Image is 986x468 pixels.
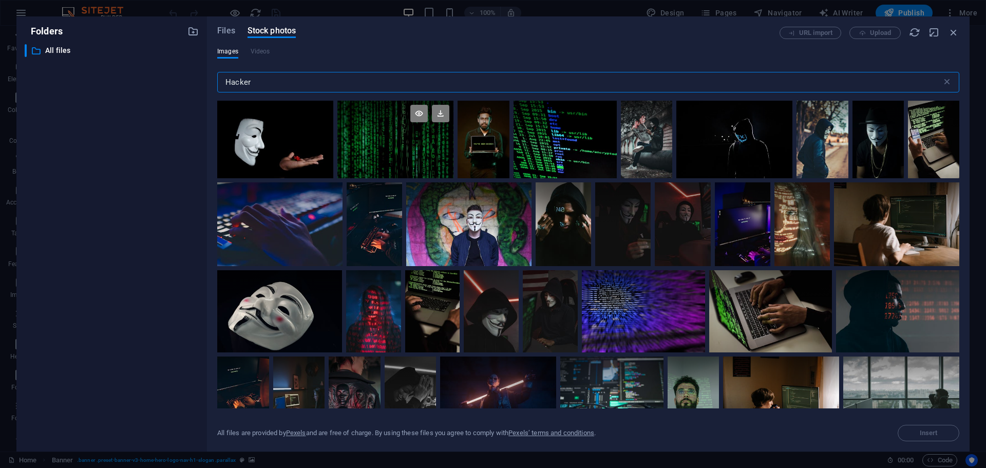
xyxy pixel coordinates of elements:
[248,25,296,37] span: Stock photos
[217,25,235,37] span: Files
[217,428,596,438] div: All files are provided by and are free of charge. By using these files you agree to comply with .
[508,429,594,437] a: Pexels’ terms and conditions
[187,26,199,37] i: Create new folder
[25,44,27,57] div: ​
[909,27,920,38] i: Reload
[217,72,942,92] input: Search
[217,45,238,58] span: Images
[251,45,270,58] span: This file type is not supported by this element
[45,45,180,57] p: All files
[928,27,940,38] i: Minimize
[948,27,959,38] i: Close
[25,25,63,38] p: Folders
[898,425,959,441] span: Select a file first
[286,429,306,437] a: Pexels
